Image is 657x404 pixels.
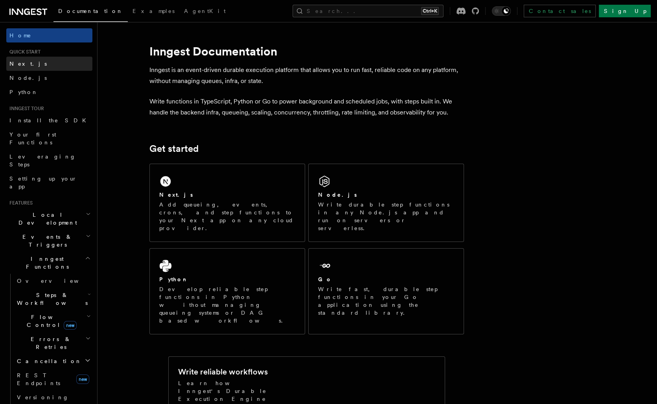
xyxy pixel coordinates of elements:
[6,71,92,85] a: Node.js
[6,57,92,71] a: Next.js
[178,366,268,377] h2: Write reliable workflows
[14,354,92,368] button: Cancellation
[6,85,92,99] a: Python
[308,248,464,334] a: GoWrite fast, durable step functions in your Go application using the standard library.
[599,5,651,17] a: Sign Up
[6,233,86,249] span: Events & Triggers
[9,117,91,124] span: Install the SDK
[133,8,175,14] span: Examples
[318,275,332,283] h2: Go
[17,372,60,386] span: REST Endpoints
[14,335,85,351] span: Errors & Retries
[159,275,188,283] h2: Python
[318,191,357,199] h2: Node.js
[6,105,44,112] span: Inngest tour
[524,5,596,17] a: Contact sales
[6,113,92,127] a: Install the SDK
[159,201,295,232] p: Add queueing, events, crons, and step functions to your Next app on any cloud provider.
[9,175,77,190] span: Setting up your app
[149,248,305,334] a: PythonDevelop reliable step functions in Python without managing queueing systems or DAG based wo...
[9,131,56,146] span: Your first Functions
[58,8,123,14] span: Documentation
[14,368,92,390] a: REST Endpointsnew
[14,288,92,310] button: Steps & Workflows
[14,291,88,307] span: Steps & Workflows
[149,164,305,242] a: Next.jsAdd queueing, events, crons, and step functions to your Next app on any cloud provider.
[14,310,92,332] button: Flow Controlnew
[184,8,226,14] span: AgentKit
[14,357,82,365] span: Cancellation
[6,208,92,230] button: Local Development
[149,44,464,58] h1: Inngest Documentation
[308,164,464,242] a: Node.jsWrite durable step functions in any Node.js app and run on servers or serverless.
[9,153,76,168] span: Leveraging Steps
[6,252,92,274] button: Inngest Functions
[159,191,193,199] h2: Next.js
[149,65,464,87] p: Inngest is an event-driven durable execution platform that allows you to run fast, reliable code ...
[6,200,33,206] span: Features
[128,2,179,21] a: Examples
[14,332,92,354] button: Errors & Retries
[6,230,92,252] button: Events & Triggers
[492,6,511,16] button: Toggle dark mode
[6,28,92,42] a: Home
[149,96,464,118] p: Write functions in TypeScript, Python or Go to power background and scheduled jobs, with steps bu...
[14,313,86,329] span: Flow Control
[318,285,454,317] p: Write fast, durable step functions in your Go application using the standard library.
[14,274,92,288] a: Overview
[17,394,69,400] span: Versioning
[159,285,295,325] p: Develop reliable step functions in Python without managing queueing systems or DAG based workflows.
[9,75,47,81] span: Node.js
[64,321,77,330] span: new
[293,5,444,17] button: Search...Ctrl+K
[53,2,128,22] a: Documentation
[6,255,85,271] span: Inngest Functions
[6,127,92,149] a: Your first Functions
[6,211,86,227] span: Local Development
[318,201,454,232] p: Write durable step functions in any Node.js app and run on servers or serverless.
[421,7,439,15] kbd: Ctrl+K
[179,2,230,21] a: AgentKit
[149,143,199,154] a: Get started
[6,49,40,55] span: Quick start
[6,149,92,172] a: Leveraging Steps
[9,89,38,95] span: Python
[9,61,47,67] span: Next.js
[6,172,92,194] a: Setting up your app
[17,278,98,284] span: Overview
[9,31,31,39] span: Home
[76,374,89,384] span: new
